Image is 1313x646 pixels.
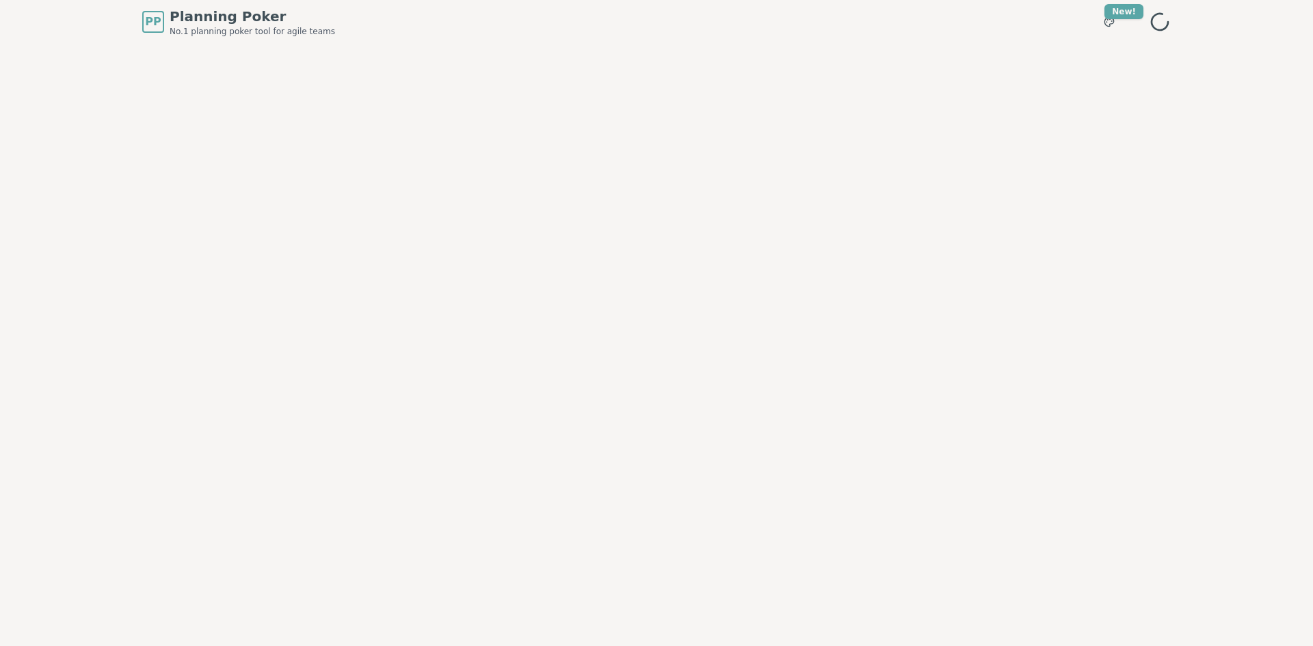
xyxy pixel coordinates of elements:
span: Planning Poker [170,7,335,26]
div: New! [1104,4,1143,19]
button: New! [1097,10,1122,34]
a: PPPlanning PokerNo.1 planning poker tool for agile teams [142,7,335,37]
span: PP [145,14,161,30]
span: No.1 planning poker tool for agile teams [170,26,335,37]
